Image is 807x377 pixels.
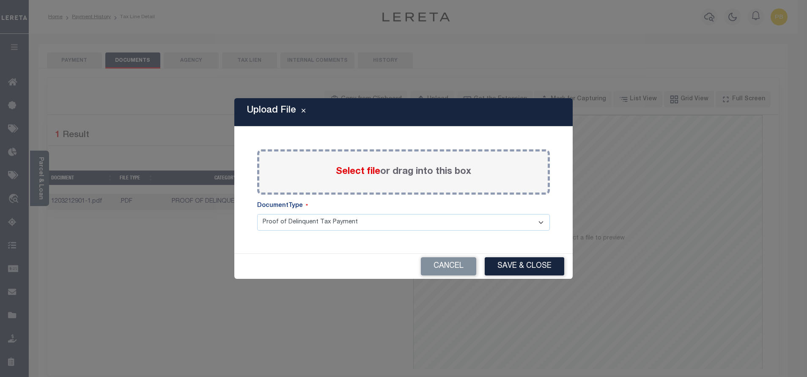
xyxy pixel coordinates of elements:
h5: Upload File [247,105,296,116]
button: Close [296,107,311,117]
label: or drag into this box [336,165,471,179]
button: Save & Close [485,257,564,275]
button: Cancel [421,257,476,275]
label: DocumentType [257,201,308,211]
span: Select file [336,167,380,176]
